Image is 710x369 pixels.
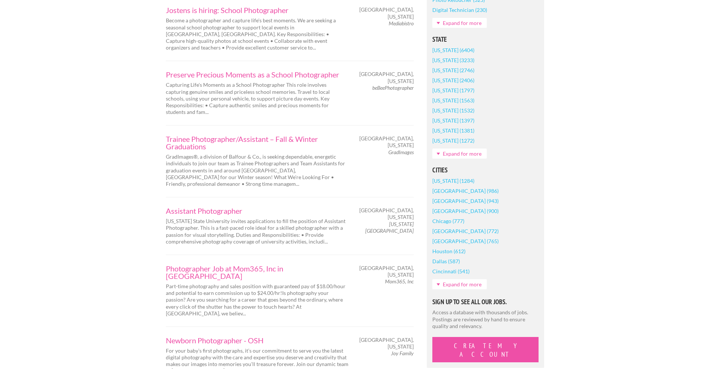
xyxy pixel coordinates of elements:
span: [GEOGRAPHIC_DATA], [US_STATE] [359,265,414,278]
a: [US_STATE] (2746) [432,65,474,75]
a: [GEOGRAPHIC_DATA] (765) [432,236,499,246]
em: GradImages [388,149,414,155]
a: [GEOGRAPHIC_DATA] (986) [432,186,499,196]
a: [GEOGRAPHIC_DATA] (900) [432,206,499,216]
a: Photographer Job at Mom365, Inc in [GEOGRAPHIC_DATA] [166,265,348,280]
p: GradImages®, a division of Balfour & Co., is seeking dependable, energetic individuals to join ou... [166,153,348,187]
em: Mediabistro [389,20,414,26]
a: Trainee Photographer/Assistant – Fall & Winter Graduations [166,135,348,150]
a: Newborn Photographer - OSH [166,337,348,344]
p: Become a photographer and capture life's best moments. We are seeking a seasonal school photograp... [166,17,348,51]
a: [US_STATE] (1532) [432,105,474,115]
button: Create My Account [432,337,539,362]
a: Cincinnati (541) [432,266,470,276]
a: Assistant Photographer [166,207,348,214]
a: [US_STATE] (1797) [432,85,474,95]
a: [US_STATE] (1284) [432,176,474,186]
h5: Sign Up to See All Our Jobs. [432,299,539,305]
em: Mom365, Inc [385,278,414,284]
a: Dallas (587) [432,256,460,266]
p: Access a database with thousands of jobs. Postings are reviewed by hand to ensure quality and rel... [432,309,539,330]
a: Expand for more [432,149,487,159]
a: Jostens is hiring: School Photographer [166,6,348,14]
a: [US_STATE] (1563) [432,95,474,105]
span: [GEOGRAPHIC_DATA], [US_STATE] [359,337,414,350]
p: [US_STATE] State University invites applications to fill the position of Assistant Photographer. ... [166,218,348,245]
em: [US_STATE][GEOGRAPHIC_DATA] [365,221,414,234]
span: [GEOGRAPHIC_DATA], [US_STATE] [359,71,414,84]
a: Expand for more [432,18,487,28]
a: Houston (612) [432,246,466,256]
a: [US_STATE] (6404) [432,45,474,55]
a: [GEOGRAPHIC_DATA] (943) [432,196,499,206]
a: [US_STATE] (1397) [432,115,474,125]
span: [GEOGRAPHIC_DATA], [US_STATE] [359,6,414,20]
a: [US_STATE] (2406) [432,75,474,85]
a: Digital Technician (230) [432,5,487,15]
a: [US_STATE] (1272) [432,136,474,146]
span: [GEOGRAPHIC_DATA], [US_STATE] [359,135,414,149]
p: Part-time photography and sales position with guaranteed pay of $18.00/hour and potential to earn... [166,283,348,317]
a: Expand for more [432,279,487,289]
a: [US_STATE] (3233) [432,55,474,65]
h5: State [432,36,539,43]
a: Chicago (777) [432,216,464,226]
a: [US_STATE] (1381) [432,125,474,136]
h5: Cities [432,167,539,174]
em: beBeePhotographer [372,85,414,91]
a: [GEOGRAPHIC_DATA] (772) [432,226,499,236]
p: Capturing Life's Moments as a School Photographer This role involves capturing genuine smiles and... [166,82,348,115]
em: Joy Family [391,350,414,356]
span: [GEOGRAPHIC_DATA], [US_STATE] [359,207,414,220]
a: Preserve Precious Moments as a School Photographer [166,71,348,78]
